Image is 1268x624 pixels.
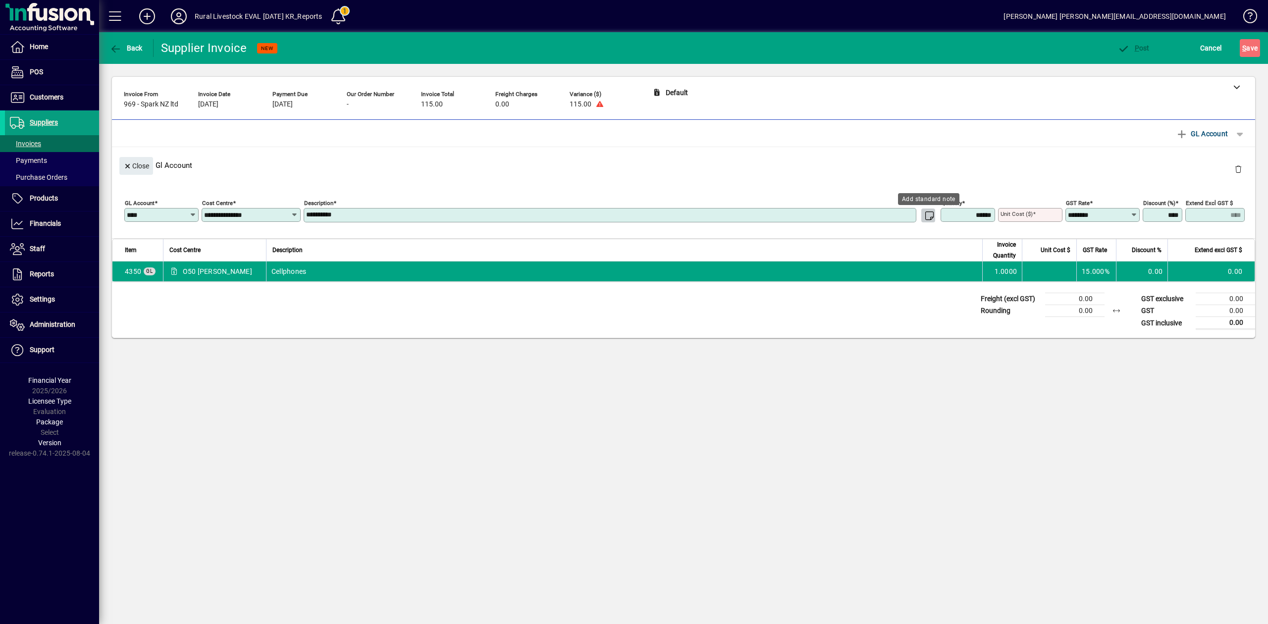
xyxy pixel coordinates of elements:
[266,261,982,281] td: Cellphones
[5,338,99,363] a: Support
[30,194,58,202] span: Products
[976,305,1045,317] td: Rounding
[202,200,233,207] mat-label: Cost Centre
[1136,305,1196,317] td: GST
[163,7,195,25] button: Profile
[146,268,153,274] span: GL
[112,147,1255,183] div: Gl Account
[1242,40,1258,56] span: ave
[30,295,55,303] span: Settings
[1242,44,1246,52] span: S
[117,161,156,170] app-page-header-button: Close
[1136,317,1196,329] td: GST inclusive
[1004,8,1226,24] div: [PERSON_NAME] [PERSON_NAME][EMAIL_ADDRESS][DOMAIN_NAME]
[198,101,218,108] span: [DATE]
[38,439,61,447] span: Version
[1196,305,1255,317] td: 0.00
[5,312,99,337] a: Administration
[195,8,322,24] div: Rural Livestock EVAL [DATE] KR_Reports
[30,270,54,278] span: Reports
[124,101,178,108] span: 969 - Spark NZ ltd
[131,7,163,25] button: Add
[1186,200,1233,207] mat-label: Extend excl GST $
[1116,261,1167,281] td: 0.00
[1117,44,1150,52] span: ost
[1132,245,1162,256] span: Discount %
[272,101,293,108] span: [DATE]
[10,173,67,181] span: Purchase Orders
[976,293,1045,305] td: Freight (excl GST)
[1045,293,1105,305] td: 0.00
[304,200,333,207] mat-label: Description
[5,152,99,169] a: Payments
[570,101,591,108] span: 115.00
[10,156,47,164] span: Payments
[1143,200,1175,207] mat-label: Discount (%)
[30,43,48,51] span: Home
[1226,164,1250,173] app-page-header-button: Delete
[5,85,99,110] a: Customers
[1136,293,1196,305] td: GST exclusive
[1135,44,1139,52] span: P
[183,266,252,276] span: O50 [PERSON_NAME]
[125,245,137,256] span: Item
[1001,210,1033,217] mat-label: Unit Cost ($)
[1115,39,1152,57] button: Post
[421,101,443,108] span: 115.00
[5,186,99,211] a: Products
[125,266,141,276] span: Cellphones
[1200,40,1222,56] span: Cancel
[1240,39,1260,57] button: Save
[1196,293,1255,305] td: 0.00
[1198,39,1224,57] button: Cancel
[5,135,99,152] a: Invoices
[125,200,155,207] mat-label: GL Account
[5,60,99,85] a: POS
[99,39,154,57] app-page-header-button: Back
[989,239,1016,261] span: Invoice Quantity
[5,262,99,287] a: Reports
[169,245,201,256] span: Cost Centre
[1066,200,1090,207] mat-label: GST rate
[30,346,54,354] span: Support
[5,287,99,312] a: Settings
[30,93,63,101] span: Customers
[10,140,41,148] span: Invoices
[1226,157,1250,181] button: Delete
[1167,261,1255,281] td: 0.00
[1083,245,1107,256] span: GST Rate
[1196,317,1255,329] td: 0.00
[1076,261,1116,281] td: 15.000%
[36,418,63,426] span: Package
[30,68,43,76] span: POS
[30,245,45,253] span: Staff
[30,219,61,227] span: Financials
[1041,245,1070,256] span: Unit Cost $
[5,169,99,186] a: Purchase Orders
[982,261,1022,281] td: 1.0000
[347,101,349,108] span: -
[5,211,99,236] a: Financials
[5,237,99,261] a: Staff
[5,35,99,59] a: Home
[898,193,959,205] div: Add standard note
[161,40,247,56] div: Supplier Invoice
[28,376,71,384] span: Financial Year
[119,157,153,175] button: Close
[1045,305,1105,317] td: 0.00
[495,101,509,108] span: 0.00
[272,245,303,256] span: Description
[261,45,273,52] span: NEW
[30,320,75,328] span: Administration
[1236,2,1256,34] a: Knowledge Base
[107,39,145,57] button: Back
[109,44,143,52] span: Back
[123,158,149,174] span: Close
[30,118,58,126] span: Suppliers
[28,397,71,405] span: Licensee Type
[1195,245,1242,256] span: Extend excl GST $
